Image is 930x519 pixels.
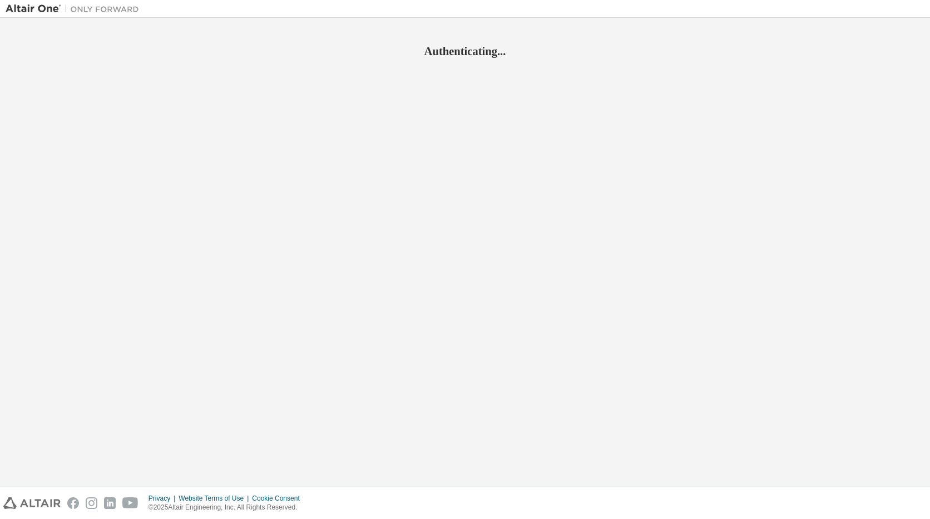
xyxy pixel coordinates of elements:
div: Privacy [149,494,179,503]
img: altair_logo.svg [3,497,61,509]
img: instagram.svg [86,497,97,509]
p: © 2025 Altair Engineering, Inc. All Rights Reserved. [149,503,306,512]
div: Cookie Consent [252,494,306,503]
img: Altair One [6,3,145,14]
img: linkedin.svg [104,497,116,509]
img: youtube.svg [122,497,138,509]
img: facebook.svg [67,497,79,509]
div: Website Terms of Use [179,494,252,503]
h2: Authenticating... [6,44,924,58]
